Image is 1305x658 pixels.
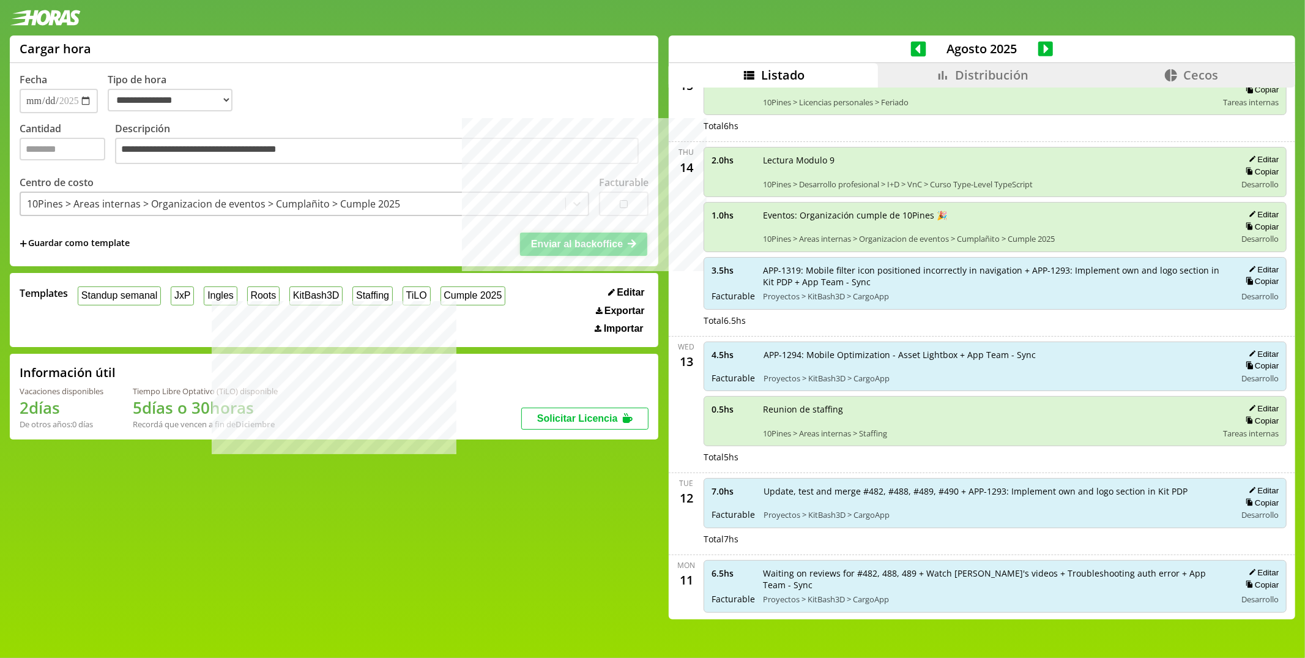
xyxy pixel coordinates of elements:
[704,120,1287,132] div: Total 6 hs
[1241,233,1279,244] span: Desarrollo
[1245,349,1279,359] button: Editar
[712,349,755,361] span: 4.5 hs
[604,323,644,334] span: Importar
[1242,276,1279,286] button: Copiar
[1242,222,1279,232] button: Copiar
[247,286,280,305] button: Roots
[1245,264,1279,275] button: Editar
[763,179,1227,190] span: 10Pines > Desarrollo profesional > I+D > VnC > Curso Type-Level TypeScript
[171,286,194,305] button: JxP
[704,451,1287,463] div: Total 5 hs
[441,286,506,305] button: Cumple 2025
[1245,485,1279,496] button: Editar
[680,478,694,488] div: Tue
[1242,361,1279,371] button: Copiar
[712,403,754,415] span: 0.5 hs
[20,419,103,430] div: De otros años: 0 días
[763,291,1227,302] span: Proyectos > KitBash3D > CargoApp
[704,315,1287,326] div: Total 6.5 hs
[20,364,116,381] h2: Información útil
[712,593,754,605] span: Facturable
[604,305,645,316] span: Exportar
[20,386,103,397] div: Vacaciones disponibles
[764,349,1227,361] span: APP-1294: Mobile Optimization - Asset Lightbox + App Team - Sync
[1241,179,1279,190] span: Desarrollo
[115,138,639,164] textarea: Descripción
[763,233,1227,244] span: 10Pines > Areas internas > Organizacion de eventos > Cumplañito > Cumple 2025
[592,305,649,317] button: Exportar
[20,138,105,160] input: Cantidad
[763,403,1214,415] span: Reunion de staffing
[764,373,1227,384] span: Proyectos > KitBash3D > CargoApp
[20,397,103,419] h1: 2 días
[133,419,278,430] div: Recordá que vencen a fin de
[763,594,1227,605] span: Proyectos > KitBash3D > CargoApp
[712,154,754,166] span: 2.0 hs
[677,157,696,177] div: 14
[1245,567,1279,578] button: Editar
[20,122,115,167] label: Cantidad
[236,419,275,430] b: Diciembre
[763,154,1227,166] span: Lectura Modulo 9
[764,485,1227,497] span: Update, test and merge #482, #488, #489, #490 + APP-1293: Implement own and logo section in Kit PDP
[20,73,47,86] label: Fecha
[679,342,695,352] div: Wed
[1242,580,1279,590] button: Copiar
[537,413,618,424] span: Solicitar Licencia
[926,40,1038,57] span: Agosto 2025
[1183,67,1218,83] span: Cecos
[20,237,130,250] span: +Guardar como template
[108,89,232,111] select: Tipo de hora
[289,286,343,305] button: KitBash3D
[27,197,400,211] div: 10Pines > Areas internas > Organizacion de eventos > Cumplañito > Cumple 2025
[763,428,1214,439] span: 10Pines > Areas internas > Staffing
[20,237,27,250] span: +
[1242,166,1279,177] button: Copiar
[764,509,1227,520] span: Proyectos > KitBash3D > CargoApp
[521,408,649,430] button: Solicitar Licencia
[20,286,68,300] span: Templates
[604,286,649,299] button: Editar
[712,372,755,384] span: Facturable
[669,88,1295,618] div: scrollable content
[1245,209,1279,220] button: Editar
[520,233,647,256] button: Enviar al backoffice
[10,10,81,26] img: logotipo
[20,40,91,57] h1: Cargar hora
[763,567,1227,591] span: Waiting on reviews for #482, 488, 489 + Watch [PERSON_NAME]'s videos + Troubleshooting auth error...
[1242,84,1279,95] button: Copiar
[1223,97,1279,108] span: Tareas internas
[1241,594,1279,605] span: Desarrollo
[712,209,754,221] span: 1.0 hs
[1241,509,1279,520] span: Desarrollo
[677,352,696,372] div: 13
[1223,428,1279,439] span: Tareas internas
[1242,416,1279,426] button: Copiar
[1245,154,1279,165] button: Editar
[20,176,94,189] label: Centro de costo
[1242,498,1279,508] button: Copiar
[679,147,694,157] div: Thu
[761,67,805,83] span: Listado
[133,397,278,419] h1: 5 días o 30 horas
[955,67,1028,83] span: Distribución
[133,386,278,397] div: Tiempo Libre Optativo (TiLO) disponible
[1245,403,1279,414] button: Editar
[712,567,754,579] span: 6.5 hs
[403,286,431,305] button: TiLO
[1241,373,1279,384] span: Desarrollo
[678,560,696,570] div: Mon
[352,286,393,305] button: Staffing
[531,239,623,249] span: Enviar al backoffice
[712,264,754,276] span: 3.5 hs
[677,488,696,508] div: 12
[704,533,1287,545] div: Total 7 hs
[677,570,696,590] div: 11
[115,122,649,167] label: Descripción
[599,176,649,189] label: Facturable
[763,97,1214,108] span: 10Pines > Licencias personales > Feriado
[204,286,237,305] button: Ingles
[108,73,242,113] label: Tipo de hora
[712,485,755,497] span: 7.0 hs
[712,509,755,520] span: Facturable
